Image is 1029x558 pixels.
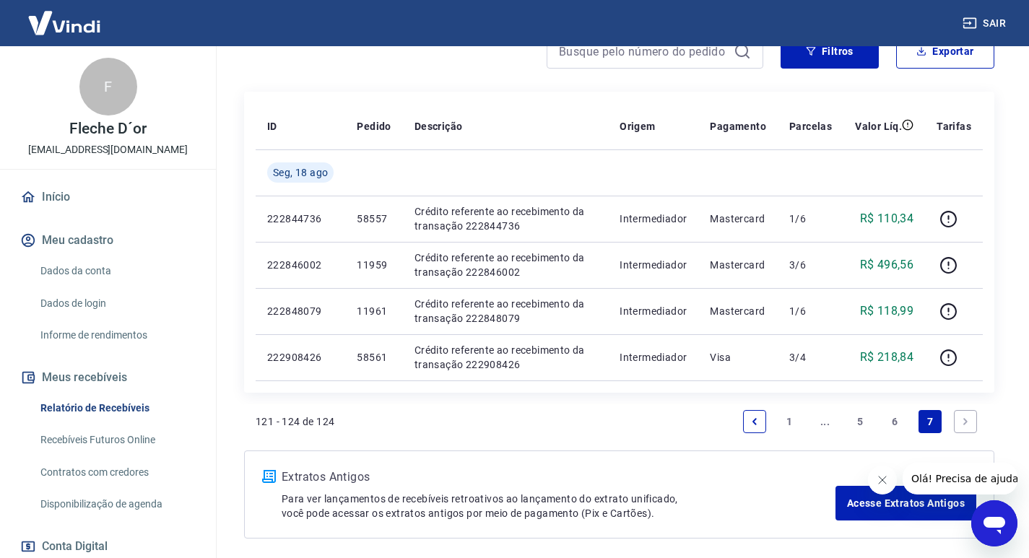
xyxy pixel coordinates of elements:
p: 3/6 [789,258,832,272]
p: Valor Líq. [855,119,902,134]
p: Crédito referente ao recebimento da transação 222908426 [414,343,596,372]
a: Dados da conta [35,256,199,286]
p: Mastercard [710,212,766,226]
p: Intermediador [620,304,687,318]
a: Next page [954,410,977,433]
p: Pagamento [710,119,766,134]
p: Para ver lançamentos de recebíveis retroativos ao lançamento do extrato unificado, você pode aces... [282,492,835,520]
a: Relatório de Recebíveis [35,393,199,423]
p: Tarifas [937,119,971,134]
p: 11959 [357,258,391,272]
p: 222908426 [267,350,334,365]
button: Meus recebíveis [17,362,199,393]
input: Busque pelo número do pedido [559,40,728,62]
button: Exportar [896,34,994,69]
p: 222844736 [267,212,334,226]
button: Filtros [781,34,879,69]
span: Olá! Precisa de ajuda? [9,10,121,22]
iframe: Mensagem da empresa [903,463,1017,494]
p: Pedido [357,119,391,134]
a: Page 7 is your current page [919,410,942,433]
p: Extratos Antigos [282,468,835,486]
p: R$ 110,34 [860,210,914,227]
a: Acesse Extratos Antigos [835,486,976,520]
p: Intermediador [620,212,687,226]
p: R$ 218,84 [860,349,914,366]
img: ícone [262,470,276,483]
p: R$ 496,56 [860,256,914,274]
p: Fleche D´or [69,121,146,136]
a: Início [17,181,199,213]
button: Meu cadastro [17,224,199,256]
a: Disponibilização de agenda [35,489,199,519]
a: Jump backward [813,410,836,433]
p: Descrição [414,119,463,134]
p: R$ 118,99 [860,302,914,320]
p: Crédito referente ao recebimento da transação 222848079 [414,297,596,326]
img: Vindi [17,1,111,45]
iframe: Fechar mensagem [868,466,897,494]
p: Intermediador [620,258,687,272]
ul: Pagination [737,404,983,439]
p: 58557 [357,212,391,226]
p: 11961 [357,304,391,318]
p: 121 - 124 de 124 [256,414,334,429]
p: ID [267,119,277,134]
p: Crédito referente ao recebimento da transação 222844736 [414,204,596,233]
p: Intermediador [620,350,687,365]
a: Page 6 [884,410,907,433]
p: 1/6 [789,304,832,318]
span: Seg, 18 ago [273,165,328,180]
a: Contratos com credores [35,458,199,487]
a: Page 1 [778,410,802,433]
p: 222848079 [267,304,334,318]
p: 1/6 [789,212,832,226]
a: Previous page [743,410,766,433]
p: Crédito referente ao recebimento da transação 222846002 [414,250,596,279]
iframe: Botão para abrir a janela de mensagens [971,500,1017,546]
div: F [79,58,137,115]
p: Parcelas [789,119,832,134]
a: Page 5 [848,410,872,433]
p: [EMAIL_ADDRESS][DOMAIN_NAME] [28,142,188,157]
p: Origem [620,119,655,134]
p: Visa [710,350,766,365]
p: Mastercard [710,304,766,318]
p: 222846002 [267,258,334,272]
a: Informe de rendimentos [35,321,199,350]
p: Mastercard [710,258,766,272]
a: Recebíveis Futuros Online [35,425,199,455]
p: 3/4 [789,350,832,365]
p: 58561 [357,350,391,365]
button: Sair [960,10,1012,37]
a: Dados de login [35,289,199,318]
